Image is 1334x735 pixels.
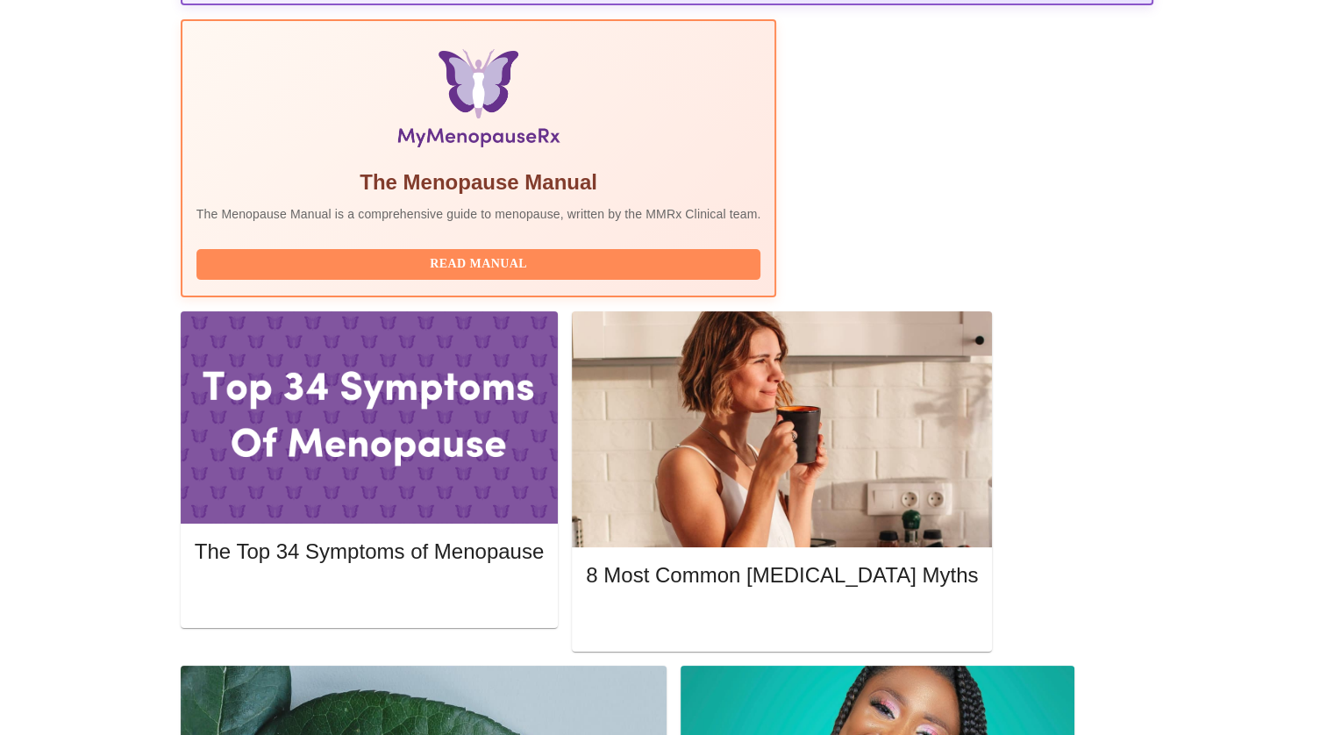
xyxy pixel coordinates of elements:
[196,205,761,223] p: The Menopause Manual is a comprehensive guide to menopause, written by the MMRx Clinical team.
[212,586,526,608] span: Read More
[195,582,544,612] button: Read More
[195,588,548,603] a: Read More
[196,168,761,196] h5: The Menopause Manual
[195,538,544,566] h5: The Top 34 Symptoms of Menopause
[196,255,766,270] a: Read Manual
[214,253,744,275] span: Read Manual
[603,610,960,632] span: Read More
[586,561,978,589] h5: 8 Most Common [MEDICAL_DATA] Myths
[196,249,761,280] button: Read Manual
[586,606,978,637] button: Read More
[286,49,671,154] img: Menopause Manual
[586,612,982,627] a: Read More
